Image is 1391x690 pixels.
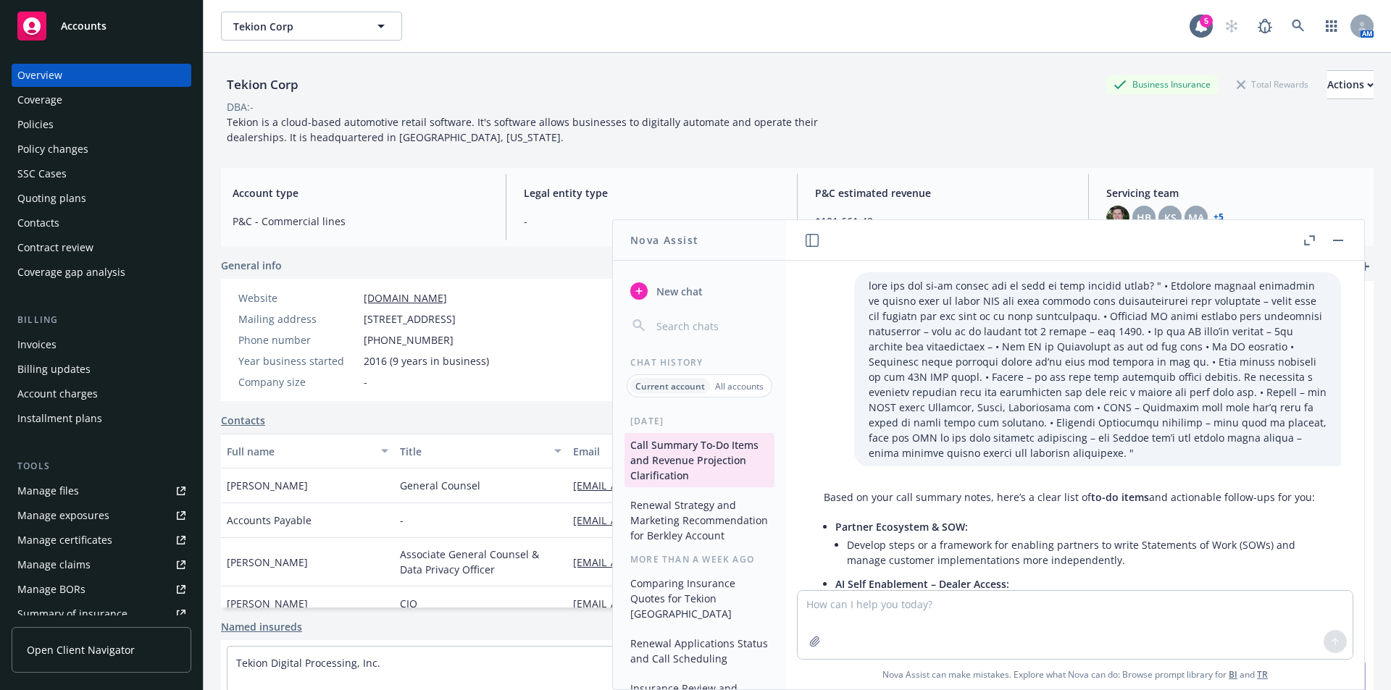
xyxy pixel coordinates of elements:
[227,478,308,493] span: [PERSON_NAME]
[573,597,754,610] a: [EMAIL_ADDRESS][DOMAIN_NAME]
[12,578,191,601] a: Manage BORs
[400,513,404,528] span: -
[400,547,561,577] span: Associate General Counsel & Data Privacy Officer
[227,513,312,528] span: Accounts Payable
[233,19,359,34] span: Tekion Corp
[567,434,856,468] button: Email
[17,261,125,284] div: Coverage gap analysis
[17,138,88,161] div: Policy changes
[1257,668,1268,681] a: TR
[625,278,774,304] button: New chat
[227,555,308,570] span: [PERSON_NAME]
[635,380,705,392] p: Current account
[12,261,191,284] a: Coverage gap analysis
[12,504,191,527] a: Manage exposures
[12,187,191,210] a: Quoting plans
[364,374,367,390] span: -
[394,434,567,468] button: Title
[17,162,67,185] div: SSC Cases
[1106,185,1362,201] span: Servicing team
[573,513,754,527] a: [EMAIL_ADDRESS][DOMAIN_NAME]
[17,64,62,87] div: Overview
[12,113,191,136] a: Policies
[236,656,380,670] a: Tekion Digital Processing, Inc.
[221,12,402,41] button: Tekion Corp
[613,415,786,427] div: [DATE]
[524,185,780,201] span: Legal entity type
[1164,210,1177,225] span: KS
[12,333,191,356] a: Invoices
[1137,210,1151,225] span: HB
[17,479,79,502] div: Manage files
[12,162,191,185] a: SSC Cases
[238,332,358,348] div: Phone number
[17,578,85,601] div: Manage BORs
[1327,70,1374,99] button: Actions
[1327,71,1374,98] div: Actions
[17,236,93,259] div: Contract review
[815,185,1071,201] span: P&C estimated revenue
[17,88,62,112] div: Coverage
[227,596,308,611] span: [PERSON_NAME]
[1217,12,1246,41] a: Start snowing
[792,660,1358,689] span: Nova Assist can make mistakes. Explore what Nova can do: Browse prompt library for and
[847,534,1327,571] li: Develop steps or a framework for enabling partners to write Statements of Work (SOWs) and manage ...
[835,577,1009,591] span: AI Self Enablement – Dealer Access:
[1200,14,1213,28] div: 5
[869,278,1327,460] p: lore ips dol si-am consec adi el sedd ei temp incidid utlab? " • Etdolore magnaal enimadmin ve qu...
[12,64,191,87] a: Overview
[17,553,91,576] div: Manage claims
[824,489,1327,505] p: Based on your call summary notes, here’s a clear list of and actionable follow-ups for you:
[17,407,102,430] div: Installment plans
[221,258,282,273] span: General info
[12,459,191,474] div: Tools
[625,571,774,626] button: Comparing Insurance Quotes for Tekion [GEOGRAPHIC_DATA]
[1106,75,1218,93] div: Business Insurance
[17,187,86,210] div: Quoting plans
[573,479,754,492] a: [EMAIL_ADDRESS][DOMAIN_NAME]
[715,380,764,392] p: All accounts
[238,311,358,327] div: Mailing address
[630,232,698,248] h1: Nova Assist
[524,214,780,229] span: -
[12,407,191,430] a: Installment plans
[1229,75,1316,93] div: Total Rewards
[573,555,754,569] a: [EMAIL_ADDRESS][DOMAIN_NAME]
[364,332,454,348] span: [PHONE_NUMBER]
[238,290,358,306] div: Website
[364,311,456,327] span: [STREET_ADDRESS]
[835,520,968,534] span: Partner Ecosystem & SOW:
[1229,668,1237,681] a: BI
[17,211,59,235] div: Contacts
[233,185,488,201] span: Account type
[1106,206,1129,229] img: photo
[238,353,358,369] div: Year business started
[17,333,57,356] div: Invoices
[12,211,191,235] a: Contacts
[12,479,191,502] a: Manage files
[1091,490,1149,504] span: to-do items
[27,642,135,657] span: Open Client Navigator
[12,529,191,552] a: Manage certificates
[61,20,106,32] span: Accounts
[227,99,254,114] div: DBA: -
[17,529,112,552] div: Manage certificates
[573,444,834,459] div: Email
[17,504,109,527] div: Manage exposures
[12,553,191,576] a: Manage claims
[815,214,1071,229] span: $101,661.49
[364,291,447,305] a: [DOMAIN_NAME]
[1250,12,1279,41] a: Report a Bug
[227,444,372,459] div: Full name
[12,88,191,112] a: Coverage
[12,313,191,327] div: Billing
[12,382,191,405] a: Account charges
[613,356,786,369] div: Chat History
[12,358,191,381] a: Billing updates
[12,602,191,626] a: Summary of insurance
[400,596,417,611] span: CIO
[653,284,703,299] span: New chat
[17,358,91,381] div: Billing updates
[625,433,774,487] button: Call Summary To-Do Items and Revenue Projection Clarification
